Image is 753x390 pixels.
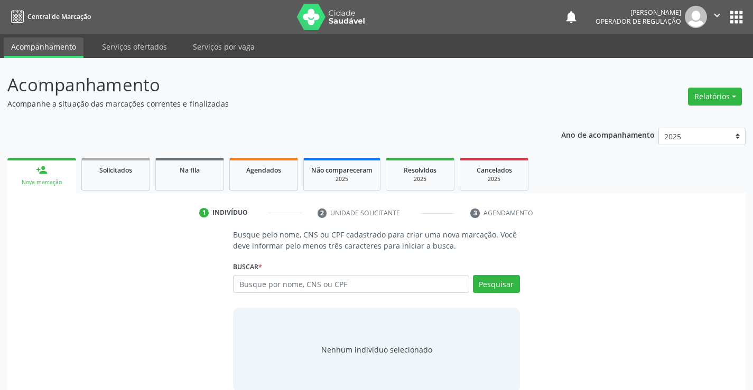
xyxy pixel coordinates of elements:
[4,37,83,58] a: Acompanhamento
[233,259,262,275] label: Buscar
[711,9,723,21] i: 
[246,166,281,175] span: Agendados
[233,229,519,251] p: Busque pelo nome, CNS ou CPF cadastrado para criar uma nova marcação. Você deve informar pelo men...
[95,37,174,56] a: Serviços ofertados
[561,128,655,141] p: Ano de acompanhamento
[311,175,373,183] div: 2025
[477,166,512,175] span: Cancelados
[404,166,436,175] span: Resolvidos
[36,164,48,176] div: person_add
[688,88,742,106] button: Relatórios
[473,275,520,293] button: Pesquisar
[7,8,91,25] a: Central de Marcação
[15,178,69,186] div: Nova marcação
[7,98,524,109] p: Acompanhe a situação das marcações correntes e finalizadas
[596,8,681,17] div: [PERSON_NAME]
[468,175,520,183] div: 2025
[727,8,746,26] button: apps
[185,37,262,56] a: Serviços por vaga
[199,208,209,217] div: 1
[707,6,727,28] button: 
[685,6,707,28] img: img
[233,275,469,293] input: Busque por nome, CNS ou CPF
[321,344,432,355] div: Nenhum indivíduo selecionado
[564,9,579,24] button: notifications
[394,175,447,183] div: 2025
[311,166,373,175] span: Não compareceram
[7,72,524,98] p: Acompanhamento
[27,12,91,21] span: Central de Marcação
[99,166,132,175] span: Solicitados
[180,166,200,175] span: Na fila
[212,208,248,217] div: Indivíduo
[596,17,681,26] span: Operador de regulação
